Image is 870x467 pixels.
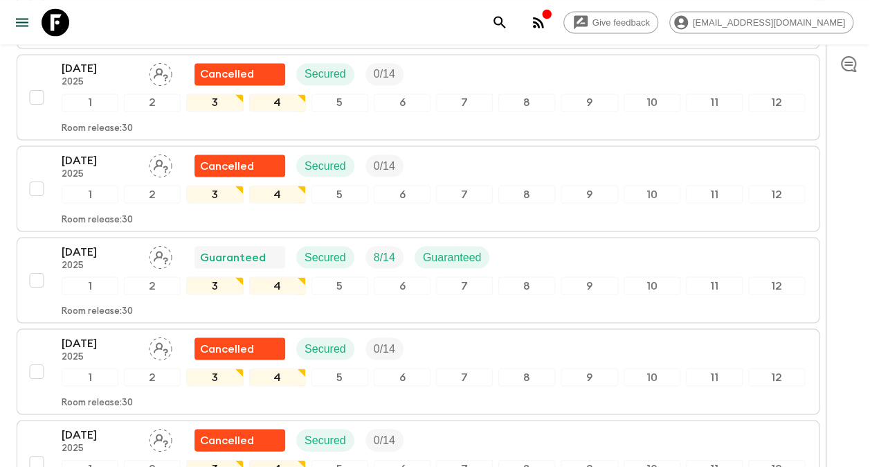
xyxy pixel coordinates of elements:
[296,155,354,177] div: Secured
[748,368,805,386] div: 12
[62,260,138,271] p: 2025
[686,276,743,294] div: 11
[374,340,395,357] p: 0 / 14
[296,429,354,451] div: Secured
[149,341,172,352] span: Assign pack leader
[296,63,354,85] div: Secured
[62,152,138,168] p: [DATE]
[305,432,346,448] p: Secured
[436,185,493,203] div: 7
[374,276,431,294] div: 6
[561,94,617,112] div: 9
[311,185,368,203] div: 5
[62,243,138,260] p: [DATE]
[624,276,680,294] div: 10
[149,432,172,443] span: Assign pack leader
[624,185,680,203] div: 10
[200,157,254,174] p: Cancelled
[149,67,172,78] span: Assign pack leader
[374,249,395,265] p: 8 / 14
[124,276,181,294] div: 2
[200,340,254,357] p: Cancelled
[249,368,306,386] div: 4
[305,66,346,82] p: Secured
[748,94,805,112] div: 12
[249,185,306,203] div: 4
[186,94,243,112] div: 3
[186,368,243,386] div: 3
[374,66,395,82] p: 0 / 14
[186,276,243,294] div: 3
[498,368,555,386] div: 8
[686,94,743,112] div: 11
[62,123,133,134] p: Room release: 30
[200,249,266,265] p: Guaranteed
[311,94,368,112] div: 5
[62,60,138,77] p: [DATE]
[561,185,617,203] div: 9
[498,94,555,112] div: 8
[305,249,346,265] p: Secured
[62,426,138,443] p: [DATE]
[296,337,354,360] div: Secured
[62,351,138,362] p: 2025
[305,157,346,174] p: Secured
[685,17,853,28] span: [EMAIL_ADDRESS][DOMAIN_NAME]
[17,328,819,414] button: [DATE]2025Assign pack leaderFlash Pack cancellationSecuredTrip Fill123456789101112Room release:30
[436,276,493,294] div: 7
[124,368,181,386] div: 2
[62,276,118,294] div: 1
[365,155,404,177] div: Trip Fill
[62,77,138,88] p: 2025
[365,63,404,85] div: Trip Fill
[62,214,133,225] p: Room release: 30
[62,94,118,112] div: 1
[62,185,118,203] div: 1
[124,185,181,203] div: 2
[194,429,285,451] div: Flash Pack cancellation
[17,54,819,140] button: [DATE]2025Assign pack leaderFlash Pack cancellationSecuredTrip Fill123456789101112Room release:30
[374,368,431,386] div: 6
[561,276,617,294] div: 9
[498,185,555,203] div: 8
[561,368,617,386] div: 9
[249,276,306,294] div: 4
[311,276,368,294] div: 5
[249,94,306,112] div: 4
[365,337,404,360] div: Trip Fill
[374,157,395,174] p: 0 / 14
[436,368,493,386] div: 7
[486,8,514,36] button: search adventures
[669,11,853,33] div: [EMAIL_ADDRESS][DOMAIN_NAME]
[686,185,743,203] div: 11
[8,8,36,36] button: menu
[17,237,819,323] button: [DATE]2025Assign pack leaderGuaranteedSecuredTrip FillGuaranteed123456789101112Room release:30
[374,432,395,448] p: 0 / 14
[296,246,354,268] div: Secured
[194,337,285,360] div: Flash Pack cancellation
[686,368,743,386] div: 11
[748,276,805,294] div: 12
[374,94,431,112] div: 6
[62,443,138,454] p: 2025
[563,11,658,33] a: Give feedback
[423,249,482,265] p: Guaranteed
[17,146,819,231] button: [DATE]2025Assign pack leaderFlash Pack cancellationSecuredTrip Fill123456789101112Room release:30
[374,185,431,203] div: 6
[200,432,254,448] p: Cancelled
[62,368,118,386] div: 1
[124,94,181,112] div: 2
[624,368,680,386] div: 10
[498,276,555,294] div: 8
[62,306,133,317] p: Room release: 30
[62,168,138,179] p: 2025
[436,94,493,112] div: 7
[305,340,346,357] p: Secured
[62,335,138,351] p: [DATE]
[365,429,404,451] div: Trip Fill
[624,94,680,112] div: 10
[62,397,133,408] p: Room release: 30
[149,158,172,169] span: Assign pack leader
[748,185,805,203] div: 12
[585,17,658,28] span: Give feedback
